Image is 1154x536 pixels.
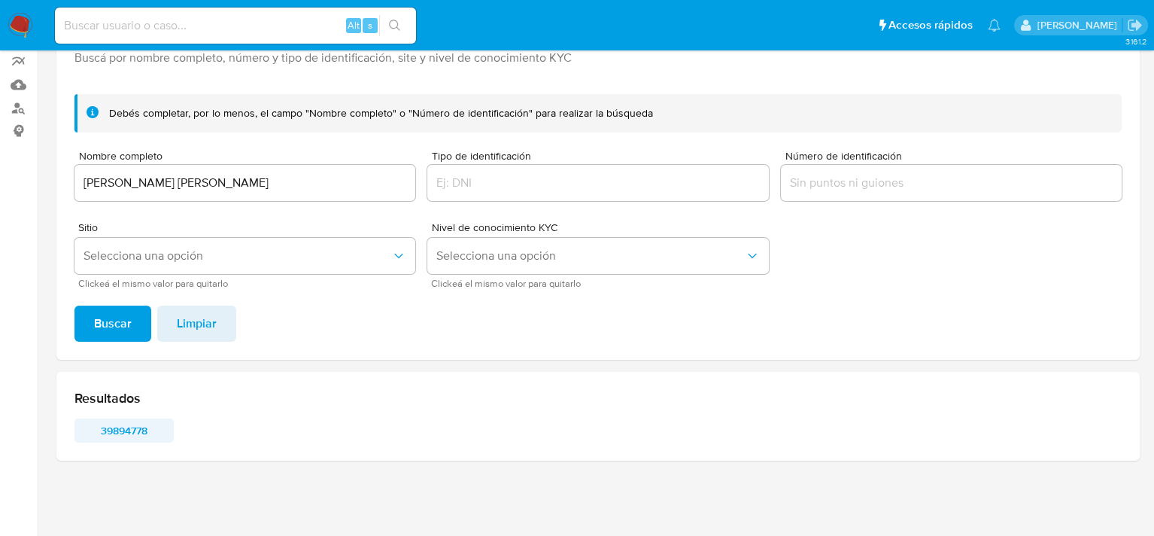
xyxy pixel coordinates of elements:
[348,18,360,32] span: Alt
[1125,35,1146,47] span: 3.161.2
[368,18,372,32] span: s
[988,19,1001,32] a: Notificaciones
[1037,18,1122,32] p: diego.ortizcastro@mercadolibre.com.mx
[55,16,416,35] input: Buscar usuario o caso...
[888,17,973,33] span: Accesos rápidos
[1127,17,1143,33] a: Salir
[379,15,410,36] button: search-icon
